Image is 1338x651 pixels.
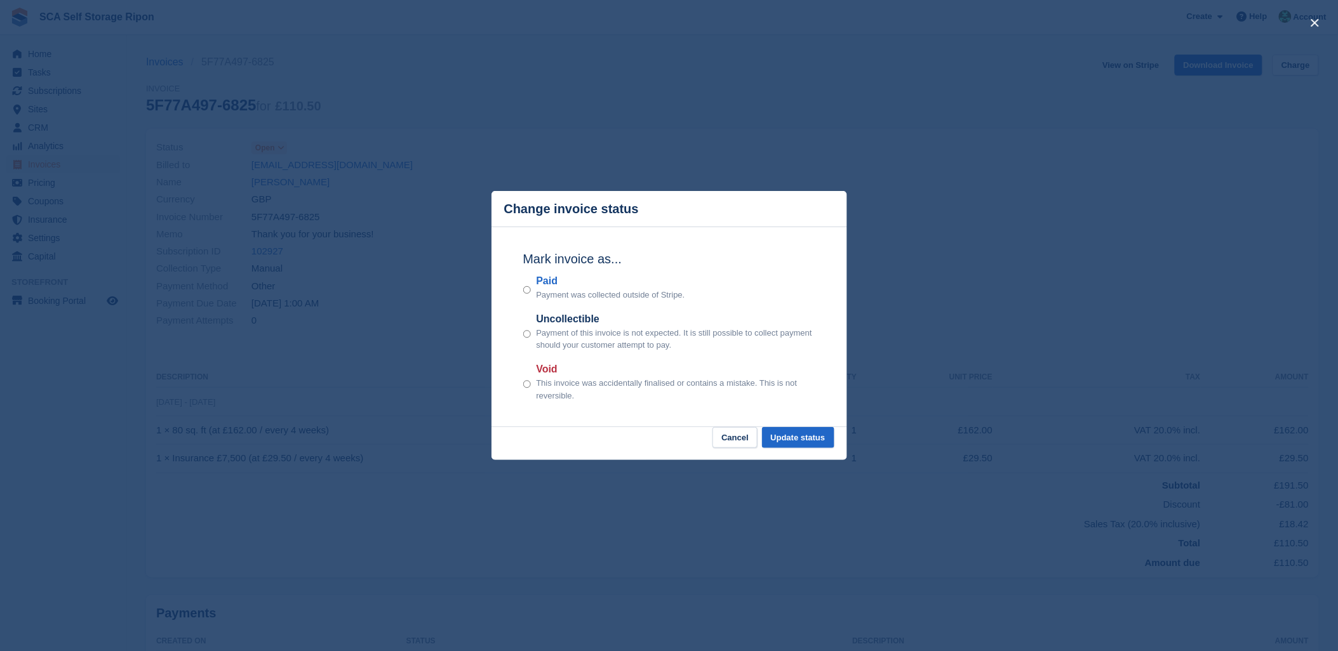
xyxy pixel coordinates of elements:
label: Paid [536,273,685,289]
label: Uncollectible [536,312,815,327]
p: This invoice was accidentally finalised or contains a mistake. This is not reversible. [536,377,815,402]
h2: Mark invoice as... [523,249,815,268]
button: close [1305,13,1325,33]
p: Payment was collected outside of Stripe. [536,289,685,301]
button: Cancel [712,427,758,448]
p: Payment of this invoice is not expected. It is still possible to collect payment should your cust... [536,327,815,352]
p: Change invoice status [504,202,639,216]
label: Void [536,362,815,377]
button: Update status [762,427,834,448]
